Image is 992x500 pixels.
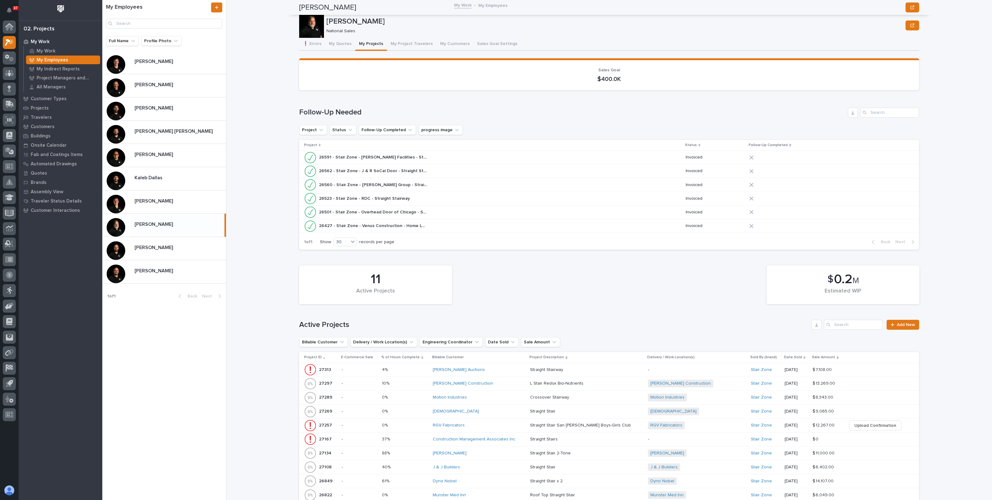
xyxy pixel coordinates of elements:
[530,366,565,373] p: Straight Stairway
[37,48,55,54] p: My Work
[530,463,557,470] p: Straight Stair
[785,395,808,400] p: [DATE]
[530,408,557,414] p: Straight Stair
[785,423,808,428] p: [DATE]
[382,463,392,470] p: 40%
[751,437,772,442] a: Stair Zone
[647,354,695,361] p: Delivery / Work Location(s)
[299,178,919,192] tr: 26560 - Stair Zone - [PERSON_NAME] Group - Straight Stair26560 - Stair Zone - [PERSON_NAME] Group...
[751,409,772,414] a: Stair Zone
[31,161,77,167] p: Automated Drawings
[751,423,772,428] a: Stair Zone
[319,181,429,188] p: 26560 - Stair Zone - [PERSON_NAME] Group - Straight Stair
[330,125,356,135] button: Status
[686,196,745,201] p: Invoiced
[319,366,332,373] p: 27313
[19,141,102,150] a: Onsite Calendar
[785,493,808,498] p: [DATE]
[382,366,389,373] p: 4%
[686,210,745,215] p: Invoiced
[785,451,808,456] p: [DATE]
[342,479,377,484] p: -
[102,97,226,121] a: [PERSON_NAME][PERSON_NAME]
[19,168,102,178] a: Quotes
[31,115,52,120] p: Travelers
[24,56,102,64] a: My Employees
[320,239,331,245] p: Show
[19,187,102,196] a: Assembly View
[319,208,429,215] p: 26501 - Stair Zone - Overhead Door of Chicago - Straight Stair to Platform
[530,449,572,456] p: Straight Stair 2-Tone
[319,477,334,484] p: 26849
[37,57,68,63] p: My Employees
[37,84,66,90] p: All Managers
[686,168,745,174] p: Invoiced
[299,337,348,347] button: Billable Customer
[19,37,102,46] a: My Work
[750,354,777,361] p: Sold By (brand)
[433,437,515,442] a: Construction Management Associates Inc
[24,47,102,55] a: My Work
[14,6,18,10] p: 37
[31,124,55,130] p: Customers
[19,159,102,168] a: Automated Drawings
[685,142,697,149] p: Status
[19,103,102,113] a: Projects
[299,38,325,51] button: ❗ Errors
[19,113,102,122] a: Travelers
[174,293,200,299] button: Back
[319,449,333,456] p: 27134
[307,75,912,83] p: $400.0K
[135,81,174,88] p: [PERSON_NAME]
[299,108,845,117] h1: Follow-Up Needed
[184,293,197,299] span: Back
[849,421,901,431] button: Upload Confirmation
[521,337,560,347] button: Sale Amount
[454,1,472,8] a: My Work
[299,391,919,404] tr: 2728927289 -0%0% Motion Industries Crossover StairwayCrossover Stairway Motion Industries Stair Z...
[530,380,585,386] p: L Stair Redox Bio-Nutrients
[473,38,521,51] button: Sales Goal Settings
[102,51,226,74] a: [PERSON_NAME][PERSON_NAME]
[19,178,102,187] a: Brands
[854,422,896,429] span: Upload Confirmation
[31,143,67,148] p: Onsite Calendar
[31,171,47,176] p: Quotes
[106,4,210,11] h1: My Employees
[19,131,102,141] a: Buildings
[382,422,389,428] p: 0%
[319,422,333,428] p: 27257
[19,122,102,131] a: Customers
[31,152,83,158] p: Fab and Coatings Items
[342,367,377,373] p: -
[299,164,919,178] tr: 26562 - Stair Zone - J & R SoCal Door - Straight Stair26562 - Stair Zone - J & R SoCal Door - Str...
[433,381,493,386] a: [PERSON_NAME] Construction
[387,38,436,51] button: My Project Travelers
[650,451,684,456] a: [PERSON_NAME]
[598,68,620,72] span: Sales Goal
[135,127,214,134] p: [PERSON_NAME] [PERSON_NAME]
[299,234,317,250] p: 1 of 1
[887,320,919,330] a: Add New
[650,479,674,484] a: Dyno Nobel
[751,451,772,456] a: Stair Zone
[751,465,772,470] a: Stair Zone
[530,491,576,498] p: Roof Top Straight Stair
[867,239,893,245] button: Back
[31,105,49,111] p: Projects
[135,243,174,251] p: [PERSON_NAME]
[650,423,682,428] a: RGV Fabricators
[433,451,467,456] a: [PERSON_NAME]
[299,192,919,205] tr: 26523 - Stair Zone - RDC - Straight Stairway26523 - Stair Zone - RDC - Straight Stairway Invoiced
[319,408,334,414] p: 27269
[777,288,909,301] div: Estimated WIP
[135,150,174,158] p: [PERSON_NAME]
[19,206,102,215] a: Customer Interactions
[785,381,808,386] p: [DATE]
[8,7,16,17] div: Notifications37
[141,36,182,46] button: Profile Photo
[785,465,808,470] p: [DATE]
[813,366,833,373] p: $ 7,108.00
[433,493,466,498] a: Munster Med Inn
[202,293,216,299] span: Next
